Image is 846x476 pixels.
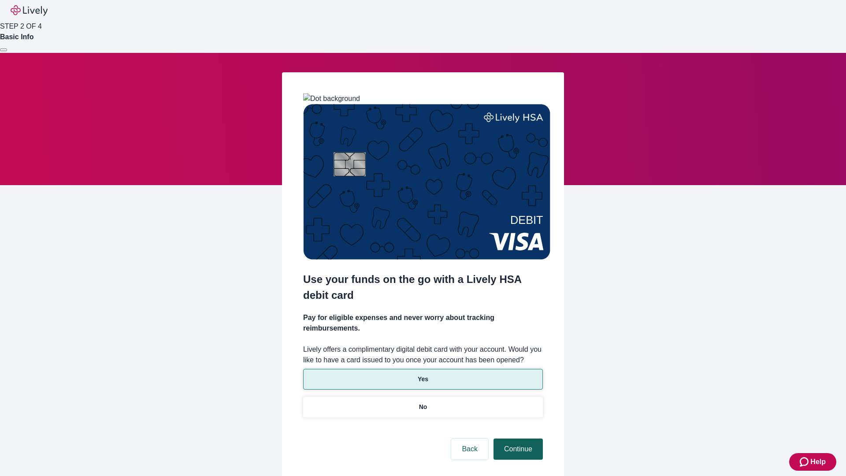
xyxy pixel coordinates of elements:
[419,402,427,412] p: No
[303,93,360,104] img: Dot background
[11,5,48,16] img: Lively
[303,271,543,303] h2: Use your funds on the go with a Lively HSA debit card
[789,453,836,471] button: Zendesk support iconHelp
[800,457,810,467] svg: Zendesk support icon
[303,344,543,365] label: Lively offers a complimentary digital debit card with your account. Would you like to have a card...
[303,312,543,334] h4: Pay for eligible expenses and never worry about tracking reimbursements.
[303,397,543,417] button: No
[493,439,543,460] button: Continue
[451,439,488,460] button: Back
[810,457,826,467] span: Help
[303,369,543,390] button: Yes
[418,375,428,384] p: Yes
[303,104,550,260] img: Debit card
